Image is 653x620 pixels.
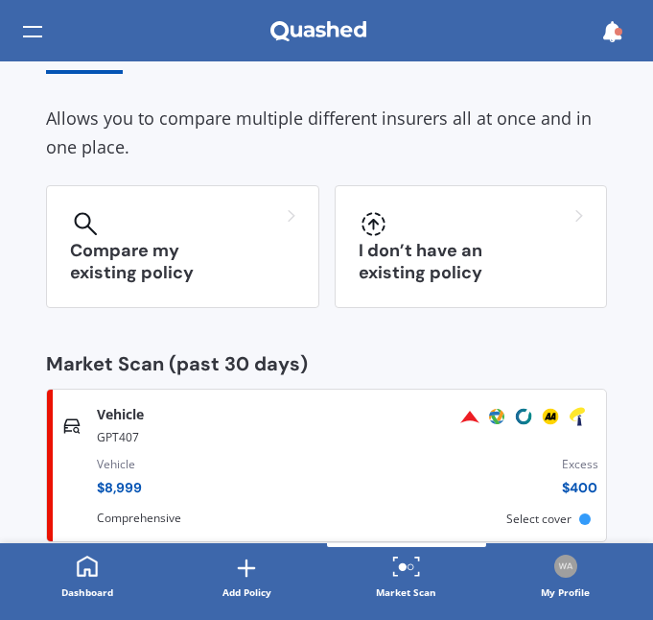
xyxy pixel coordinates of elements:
img: Tower [566,405,589,428]
div: Allows you to compare multiple different insurers all at once and in one place. [46,105,607,162]
img: Cove [512,405,535,428]
div: Market Scan [376,583,436,602]
div: Market Scan (past 30 days) [46,354,607,373]
h3: I don’t have an existing policy [359,240,584,284]
span: Select cover [506,511,571,527]
div: Add Policy [222,583,271,602]
a: ProfileMy Profile [486,543,645,612]
div: Vehicle [97,455,142,474]
img: Profile [554,555,577,578]
div: $ 400 [562,478,598,497]
h3: Compare my existing policy [70,240,295,284]
a: Market Scan [327,543,486,612]
img: Provident [458,405,481,428]
div: $ 8,999 [97,478,142,497]
div: Dashboard [61,583,113,602]
a: VehicleGPT407Vehicle$8,999Excess$400ProvidentProtectaCoveAATowerSelect cover [46,389,607,542]
div: My Profile [541,583,590,602]
img: Protecta [485,405,508,428]
div: GPT407 [97,424,606,447]
a: Dashboard [8,543,167,612]
span: Vehicle [97,405,144,424]
div: Excess [562,455,598,474]
a: Add Policy [167,543,326,612]
img: AA [539,405,562,428]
